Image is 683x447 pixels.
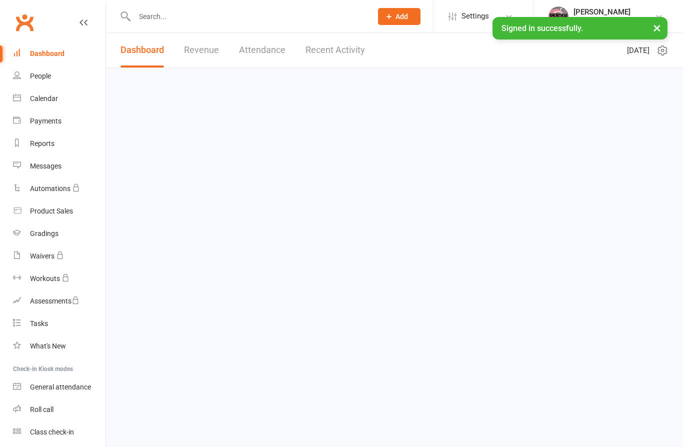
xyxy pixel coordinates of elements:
div: Waivers [30,252,54,260]
div: Class check-in [30,428,74,436]
div: Workouts [30,274,60,282]
a: Payments [13,110,105,132]
div: Roll call [30,405,53,413]
a: Product Sales [13,200,105,222]
div: Reports [30,139,54,147]
div: Calendar [30,94,58,102]
div: Assessments [30,297,79,305]
div: Product Sales [30,207,73,215]
a: Roll call [13,398,105,421]
div: Messages [30,162,61,170]
a: Revenue [184,33,219,67]
a: Workouts [13,267,105,290]
span: Signed in successfully. [501,23,583,33]
a: Clubworx [12,10,37,35]
a: Dashboard [13,42,105,65]
a: Recent Activity [305,33,365,67]
a: Gradings [13,222,105,245]
button: Add [378,8,420,25]
a: Automations [13,177,105,200]
img: thumb_image1695931792.png [548,6,568,26]
input: Search... [131,9,365,23]
a: General attendance kiosk mode [13,376,105,398]
a: Waivers [13,245,105,267]
a: Attendance [239,33,285,67]
a: Reports [13,132,105,155]
a: What's New [13,335,105,357]
div: Payments [30,117,61,125]
a: Assessments [13,290,105,312]
a: Tasks [13,312,105,335]
div: Tenafly Shukokai Karate [573,16,648,25]
span: Settings [461,5,489,27]
div: [PERSON_NAME] [573,7,648,16]
a: Calendar [13,87,105,110]
a: Messages [13,155,105,177]
div: What's New [30,342,66,350]
div: General attendance [30,383,91,391]
a: Class kiosk mode [13,421,105,443]
div: Automations [30,184,70,192]
button: × [648,17,666,38]
div: Gradings [30,229,58,237]
div: People [30,72,51,80]
div: Tasks [30,319,48,327]
span: Add [395,12,408,20]
span: [DATE] [627,44,649,56]
a: Dashboard [120,33,164,67]
a: People [13,65,105,87]
div: Dashboard [30,49,64,57]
